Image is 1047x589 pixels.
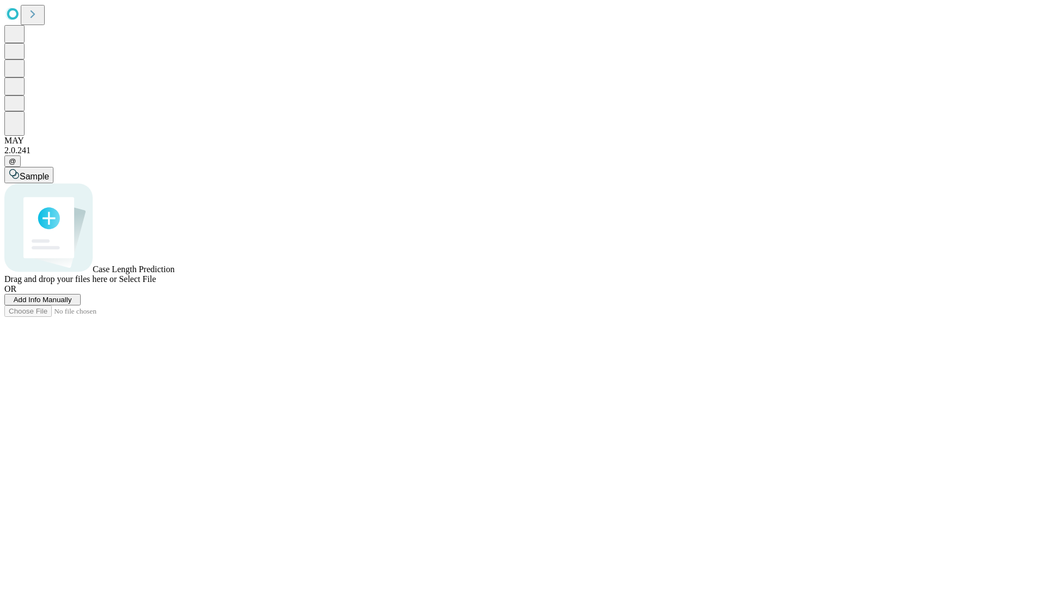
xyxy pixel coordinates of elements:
span: Sample [20,172,49,181]
div: MAY [4,136,1043,146]
button: @ [4,155,21,167]
span: Case Length Prediction [93,265,174,274]
span: OR [4,284,16,293]
span: Add Info Manually [14,296,72,304]
button: Sample [4,167,53,183]
div: 2.0.241 [4,146,1043,155]
span: Select File [119,274,156,284]
button: Add Info Manually [4,294,81,305]
span: Drag and drop your files here or [4,274,117,284]
span: @ [9,157,16,165]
